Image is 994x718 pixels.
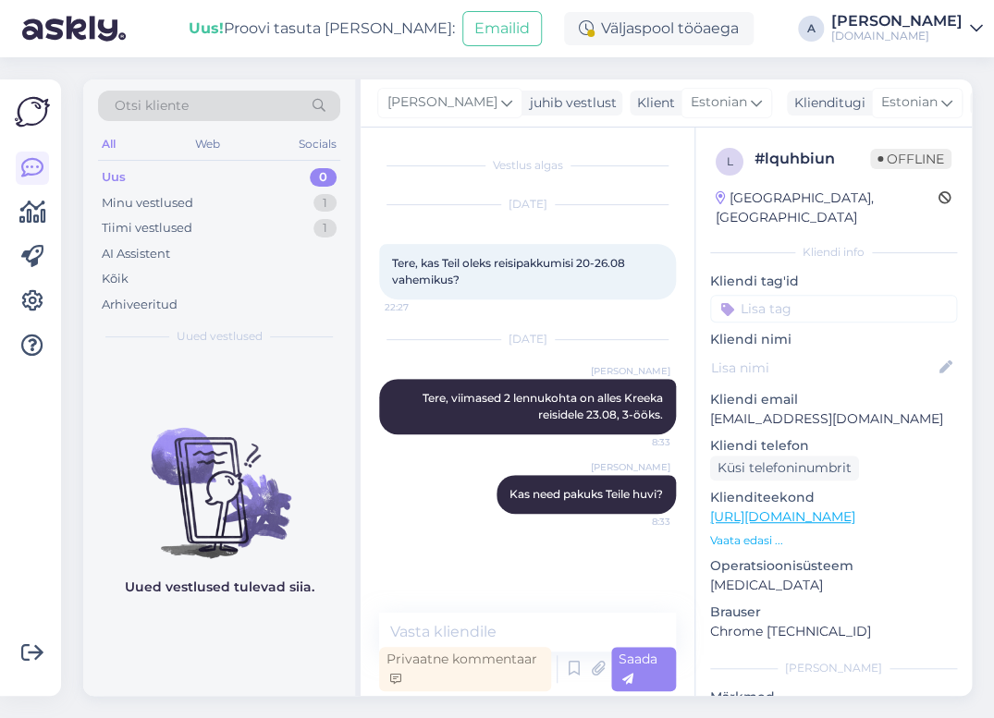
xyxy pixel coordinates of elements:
[710,488,957,507] p: Klienditeekond
[102,168,126,187] div: Uus
[522,93,617,113] div: juhib vestlust
[710,272,957,291] p: Kliendi tag'id
[710,688,957,707] p: Märkmed
[564,12,754,45] div: Väljaspool tööaega
[710,508,855,525] a: [URL][DOMAIN_NAME]
[115,96,189,116] span: Otsi kliente
[710,390,957,409] p: Kliendi email
[798,16,824,42] div: A
[102,245,170,263] div: AI Assistent
[379,331,676,347] div: [DATE]
[710,409,957,429] p: [EMAIL_ADDRESS][DOMAIN_NAME]
[98,132,119,156] div: All
[379,647,551,691] div: Privaatne kommentaar
[15,94,50,129] img: Askly Logo
[462,11,542,46] button: Emailid
[710,602,957,622] p: Brauser
[313,219,337,237] div: 1
[710,660,957,676] div: [PERSON_NAME]
[831,29,963,43] div: [DOMAIN_NAME]
[710,244,957,261] div: Kliendi info
[313,194,337,213] div: 1
[392,256,628,286] span: Tere, kas Teil oleks reisipakkumisi 20-26.08 vahemikus?
[710,556,957,576] p: Operatsioonisüsteem
[710,622,957,641] p: Chrome [TECHNICAL_ID]
[591,460,670,474] span: [PERSON_NAME]
[787,93,865,113] div: Klienditugi
[189,19,224,37] b: Uus!
[710,330,957,349] p: Kliendi nimi
[387,92,497,113] span: [PERSON_NAME]
[295,132,340,156] div: Socials
[727,154,733,168] span: l
[102,219,192,237] div: Tiimi vestlused
[870,149,951,169] span: Offline
[710,532,957,549] p: Vaata edasi ...
[379,196,676,213] div: [DATE]
[619,651,657,687] span: Saada
[711,358,936,378] input: Lisa nimi
[423,391,666,421] span: Tere, viimased 2 lennukohta on alles Kreeka reisidele 23.08, 3-ööks.
[83,395,355,561] img: No chats
[177,328,263,345] span: Uued vestlused
[831,14,983,43] a: [PERSON_NAME][DOMAIN_NAME]
[881,92,938,113] span: Estonian
[716,189,939,227] div: [GEOGRAPHIC_DATA], [GEOGRAPHIC_DATA]
[630,93,675,113] div: Klient
[509,487,663,501] span: Kas need pakuks Teile huvi?
[710,456,859,481] div: Küsi telefoninumbrit
[102,194,193,213] div: Minu vestlused
[379,157,676,174] div: Vestlus algas
[831,14,963,29] div: [PERSON_NAME]
[591,364,670,378] span: [PERSON_NAME]
[125,578,314,597] p: Uued vestlused tulevad siia.
[710,576,957,595] p: [MEDICAL_DATA]
[385,300,454,314] span: 22:27
[601,435,670,449] span: 8:33
[710,295,957,322] input: Lisa tag
[601,515,670,529] span: 8:33
[755,148,870,170] div: # lquhbiun
[310,168,337,187] div: 0
[191,132,224,156] div: Web
[710,436,957,456] p: Kliendi telefon
[102,270,129,288] div: Kõik
[102,296,178,314] div: Arhiveeritud
[691,92,747,113] span: Estonian
[189,18,455,40] div: Proovi tasuta [PERSON_NAME]:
